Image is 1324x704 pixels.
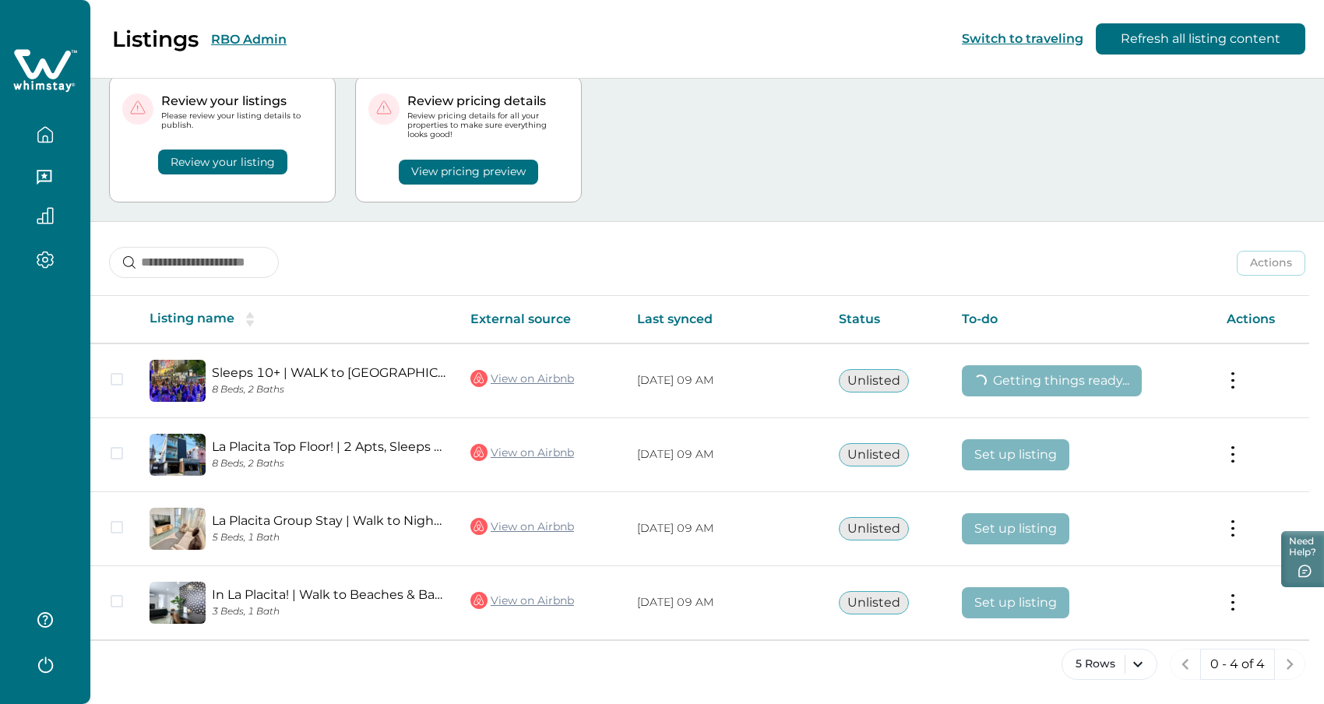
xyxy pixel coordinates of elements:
[1237,251,1305,276] button: Actions
[826,296,949,343] th: Status
[407,111,569,140] p: Review pricing details for all your properties to make sure everything looks good!
[470,516,574,537] a: View on Airbnb
[1210,656,1265,672] p: 0 - 4 of 4
[962,439,1069,470] button: Set up listing
[1096,23,1305,55] button: Refresh all listing content
[212,606,445,618] p: 3 Beds, 1 Bath
[962,513,1069,544] button: Set up listing
[1062,649,1157,680] button: 5 Rows
[112,26,199,52] p: Listings
[212,513,445,528] a: La Placita Group Stay | Walk to Nightlife & Beach!
[212,384,445,396] p: 8 Beds, 2 Baths
[1274,649,1305,680] button: next page
[211,32,287,47] button: RBO Admin
[839,517,909,540] button: Unlisted
[470,590,574,611] a: View on Airbnb
[637,595,814,611] p: [DATE] 09 AM
[1214,296,1309,343] th: Actions
[399,160,538,185] button: View pricing preview
[212,365,445,380] a: Sleeps 10+ | WALK to [GEOGRAPHIC_DATA] | 2 APTS
[458,296,625,343] th: External source
[161,93,322,109] p: Review your listings
[962,31,1083,46] button: Switch to traveling
[839,369,909,392] button: Unlisted
[150,360,206,402] img: propertyImage_Sleeps 10+ | WALK to La Placita & Beach | 2 APTS
[839,591,909,614] button: Unlisted
[150,582,206,624] img: propertyImage_In La Placita! | Walk to Beaches & Bars | Balcony!
[212,439,445,454] a: La Placita Top Floor! | 2 Apts, Sleeps 10+ | Beach
[839,443,909,466] button: Unlisted
[212,532,445,544] p: 5 Beds, 1 Bath
[150,434,206,476] img: propertyImage_La Placita Top Floor! | 2 Apts, Sleeps 10+ | Beach
[234,312,266,327] button: sorting
[962,587,1069,618] button: Set up listing
[637,373,814,389] p: [DATE] 09 AM
[212,587,445,602] a: In La Placita! | Walk to Beaches & Bars | Balcony!
[470,368,574,389] a: View on Airbnb
[158,150,287,174] button: Review your listing
[470,442,574,463] a: View on Airbnb
[962,365,1142,396] button: Getting things ready...
[407,93,569,109] p: Review pricing details
[637,447,814,463] p: [DATE] 09 AM
[150,508,206,550] img: propertyImage_La Placita Group Stay | Walk to Nightlife & Beach!
[625,296,826,343] th: Last synced
[949,296,1215,343] th: To-do
[637,521,814,537] p: [DATE] 09 AM
[137,296,458,343] th: Listing name
[161,111,322,130] p: Please review your listing details to publish.
[1170,649,1201,680] button: previous page
[212,458,445,470] p: 8 Beds, 2 Baths
[1200,649,1275,680] button: 0 - 4 of 4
